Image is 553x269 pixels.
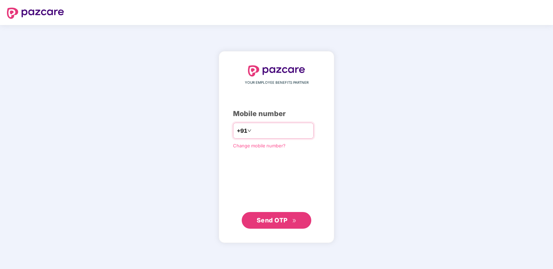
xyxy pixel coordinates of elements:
[242,212,311,229] button: Send OTPdouble-right
[7,8,64,19] img: logo
[245,80,308,85] span: YOUR EMPLOYEE BENEFITS PARTNER
[233,108,320,119] div: Mobile number
[247,129,251,133] span: down
[292,219,297,223] span: double-right
[233,143,286,148] a: Change mobile number?
[237,127,247,135] span: +91
[257,217,288,224] span: Send OTP
[248,65,305,76] img: logo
